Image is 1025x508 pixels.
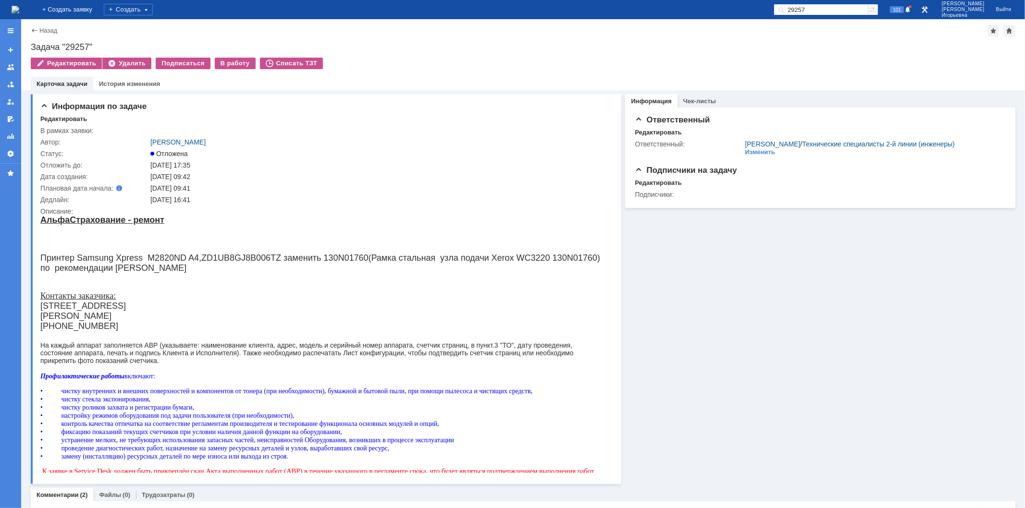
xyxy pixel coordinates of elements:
[40,138,148,146] div: Автор:
[40,102,147,111] span: Информация по задаче
[37,491,79,498] a: Комментарии
[3,111,18,127] a: Мои согласования
[3,129,18,144] a: Отчеты
[150,173,606,181] div: [DATE] 09:42
[40,161,148,169] div: Отложить до:
[3,60,18,75] a: Заявки на командах
[635,115,710,124] span: Ответственный
[802,140,955,148] a: Технические специалисты 2-й линии (инженеры)
[3,146,18,161] a: Настройки
[40,150,148,157] div: Статус:
[635,179,681,187] div: Редактировать
[942,7,985,12] span: [PERSON_NAME]
[12,6,19,13] img: logo
[3,42,18,58] a: Создать заявку
[39,27,57,34] a: Назад
[988,25,999,36] div: Добавить в избранное
[37,80,87,87] a: Карточка задачи
[104,4,153,15] div: Создать
[40,196,148,204] div: Дедлайн:
[635,191,743,198] div: Подписчики:
[142,491,185,498] a: Трудозатраты
[745,148,775,156] div: Изменить
[40,207,608,215] div: Описание:
[99,491,121,498] a: Файлы
[1003,25,1015,36] div: Сделать домашней страницей
[942,1,985,7] span: [PERSON_NAME]
[123,491,130,498] div: (0)
[31,42,1015,52] div: Задача "29257"
[187,491,195,498] div: (0)
[12,6,19,13] a: Перейти на домашнюю страницу
[890,6,904,13] span: 101
[150,196,606,204] div: [DATE] 16:41
[150,161,606,169] div: [DATE] 17:35
[635,166,737,175] span: Подписчики на задачу
[3,77,18,92] a: Заявки в моей ответственности
[80,491,88,498] div: (2)
[150,150,188,157] span: Отложена
[635,140,743,148] div: Ответственный:
[40,115,87,123] div: Редактировать
[3,94,18,109] a: Мои заявки
[683,97,716,105] a: Чек-листы
[150,138,206,146] a: [PERSON_NAME]
[745,140,955,148] div: /
[635,129,681,136] div: Редактировать
[150,184,606,192] div: [DATE] 09:41
[40,127,148,134] div: В рамках заявки:
[942,12,985,18] span: Игорьевна
[40,184,137,192] div: Плановая дата начала:
[2,252,554,260] font: К заявке в Service Desk должен быть прикреплён скан Акта выполненных работ (АВР) в течение указан...
[745,140,800,148] a: [PERSON_NAME]
[868,4,878,13] span: Расширенный поиск
[919,4,930,15] a: Перейти в интерфейс администратора
[40,173,148,181] div: Дата создания:
[84,157,115,165] span: включают:
[631,97,671,105] a: Информация
[99,80,160,87] a: История изменения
